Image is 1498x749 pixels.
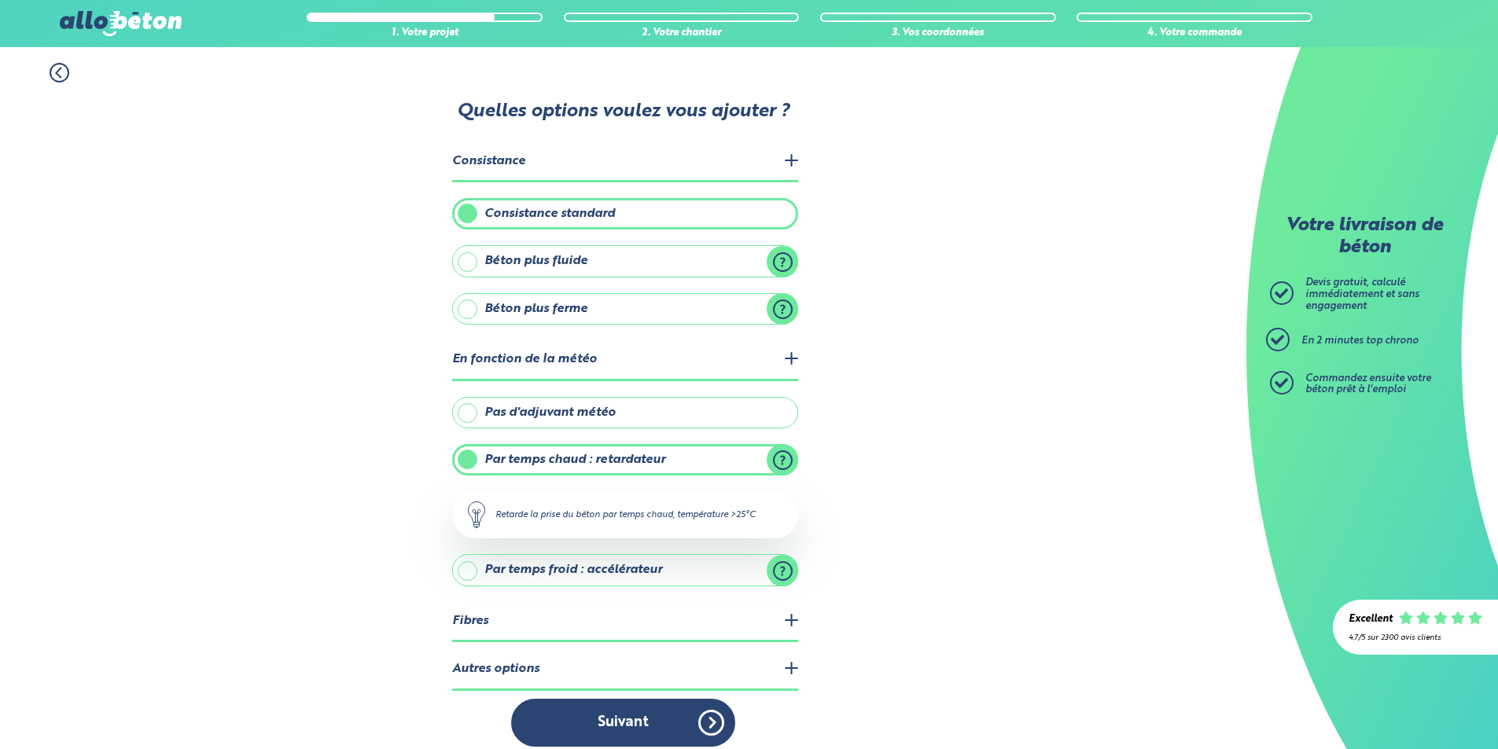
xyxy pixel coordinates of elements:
div: Retarde la prise du béton par temps chaud, température >25°C [452,491,798,538]
img: allobéton [60,11,181,36]
legend: Fibres [452,602,798,642]
label: Pas d'adjuvant météo [452,397,798,428]
label: Béton plus ferme [452,293,798,325]
label: Par temps froid : accélérateur [452,554,798,586]
p: Quelles options voulez vous ajouter ? [451,101,797,123]
label: Béton plus fluide [452,245,798,277]
legend: En fonction de la météo [452,340,798,380]
legend: Consistance [452,142,798,182]
legend: Autres options [452,650,798,690]
div: 3. Vos coordonnées [820,28,1056,39]
label: Par temps chaud : retardateur [452,444,798,475]
div: 2. Votre chantier [564,28,800,39]
div: 4. Votre commande [1077,28,1312,39]
label: Consistance standard [452,198,798,229]
button: Suivant [511,699,735,747]
div: 1. Votre projet [307,28,543,39]
iframe: Help widget launcher [1358,688,1481,732]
